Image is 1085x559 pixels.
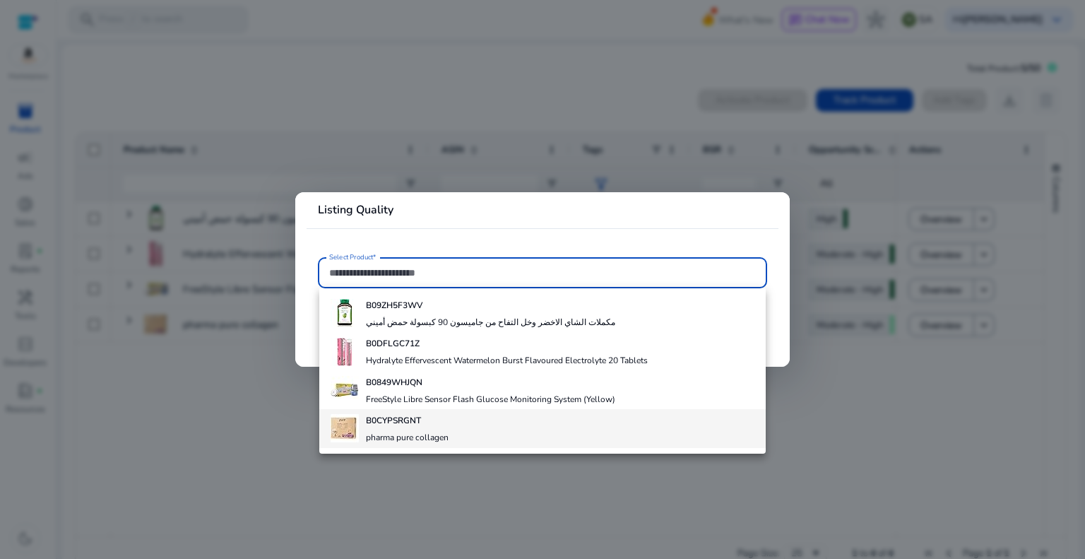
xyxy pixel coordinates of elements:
[366,338,420,349] b: B0DFLGC71Z
[366,317,615,328] h4: مكملات الشاي الاخضر وخل التفاح من جاميسون 90 كبسولة حمض أميني
[331,414,359,442] img: 31wm10FlWlL._AC_US40_.jpg
[366,394,615,405] h4: FreeStyle Libre Sensor Flash Glucose Monitoring System (Yellow)
[331,338,359,366] img: 41xjiKJNilL._AC_US40_.jpg
[366,415,421,426] b: B0CYPSRGNT
[366,377,422,388] b: B0849WHJQN
[331,299,359,327] img: 410hY+iFWLL._AC_US40_.jpg
[366,300,422,311] b: B09ZH5F3WV
[366,432,449,443] h4: pharma pure collagen
[318,202,393,218] b: Listing Quality
[366,355,648,366] h4: Hydralyte Effervescent Watermelon Burst Flavoured Electrolyte 20 Tablets
[331,376,359,404] img: 41VDQpFs5jL._AC_US40_.jpg
[329,252,377,262] mat-label: Select Product*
